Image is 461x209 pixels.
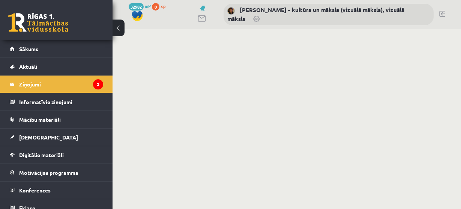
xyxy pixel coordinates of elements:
a: Ziņojumi2 [10,76,103,93]
span: 32982 [129,3,144,11]
legend: Informatīvie ziņojumi [19,93,103,111]
span: [DEMOGRAPHIC_DATA] [19,134,78,141]
a: Informatīvie ziņojumi [10,93,103,111]
i: 2 [93,79,103,89]
a: 32982 mP [129,3,151,9]
span: Motivācijas programma [19,169,78,176]
span: xp [161,3,165,9]
a: Sākums [10,40,103,58]
a: Rīgas 1. Tālmācības vidusskola [8,13,68,32]
a: Motivācijas programma [10,164,103,181]
img: Ilze Kolka - kultūra un māksla (vizuālā māksla), vizuālā māksla [227,7,235,15]
a: Mācību materiāli [10,111,103,128]
a: Aktuāli [10,58,103,75]
a: Konferences [10,182,103,199]
a: [PERSON_NAME] - kultūra un māksla (vizuālā māksla), vizuālā māksla [227,6,404,23]
span: Sākums [19,45,38,52]
span: 0 [152,3,159,11]
span: Aktuāli [19,63,37,70]
span: Konferences [19,187,51,194]
a: [DEMOGRAPHIC_DATA] [10,129,103,146]
a: Digitālie materiāli [10,146,103,164]
legend: Ziņojumi [19,76,103,93]
span: mP [145,3,151,9]
span: Mācību materiāli [19,116,61,123]
a: 0 xp [152,3,169,9]
span: Digitālie materiāli [19,151,64,158]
